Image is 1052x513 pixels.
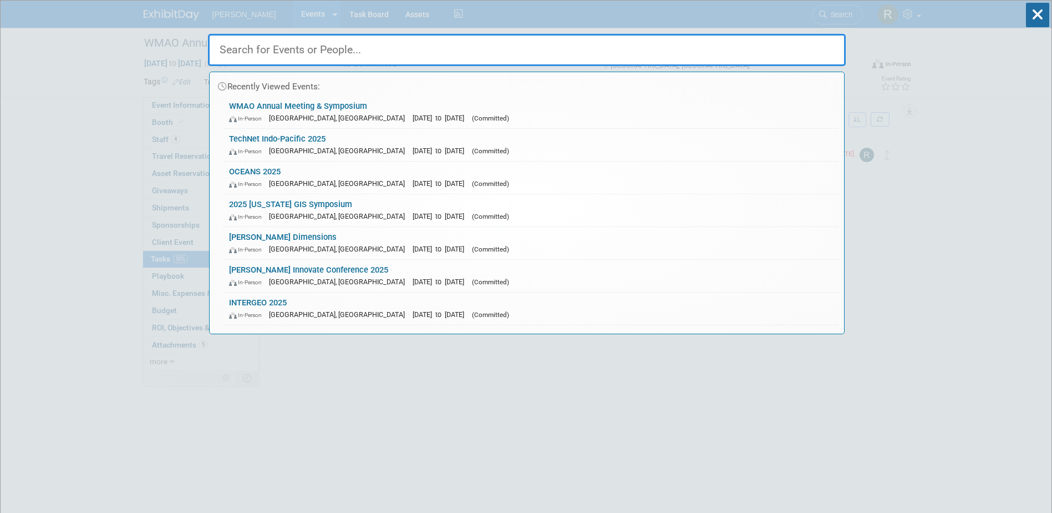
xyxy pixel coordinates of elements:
span: [DATE] to [DATE] [413,212,470,220]
a: [PERSON_NAME] Dimensions In-Person [GEOGRAPHIC_DATA], [GEOGRAPHIC_DATA] [DATE] to [DATE] (Committed) [223,227,838,259]
span: [GEOGRAPHIC_DATA], [GEOGRAPHIC_DATA] [269,147,410,155]
span: (Committed) [472,278,509,286]
span: (Committed) [472,245,509,253]
span: In-Person [229,246,267,253]
a: INTERGEO 2025 In-Person [GEOGRAPHIC_DATA], [GEOGRAPHIC_DATA] [DATE] to [DATE] (Committed) [223,293,838,325]
span: [GEOGRAPHIC_DATA], [GEOGRAPHIC_DATA] [269,114,410,122]
span: [GEOGRAPHIC_DATA], [GEOGRAPHIC_DATA] [269,278,410,286]
span: In-Person [229,213,267,220]
span: In-Person [229,311,267,319]
span: [GEOGRAPHIC_DATA], [GEOGRAPHIC_DATA] [269,212,410,220]
span: (Committed) [472,114,509,122]
a: 2025 [US_STATE] GIS Symposium In-Person [GEOGRAPHIC_DATA], [GEOGRAPHIC_DATA] [DATE] to [DATE] (Co... [223,194,838,227]
span: [GEOGRAPHIC_DATA], [GEOGRAPHIC_DATA] [269,179,410,188]
span: [DATE] to [DATE] [413,147,470,155]
span: [DATE] to [DATE] [413,245,470,253]
span: [GEOGRAPHIC_DATA], [GEOGRAPHIC_DATA] [269,245,410,253]
span: (Committed) [472,311,509,319]
span: [DATE] to [DATE] [413,310,470,319]
a: OCEANS 2025 In-Person [GEOGRAPHIC_DATA], [GEOGRAPHIC_DATA] [DATE] to [DATE] (Committed) [223,162,838,194]
span: (Committed) [472,180,509,188]
span: [DATE] to [DATE] [413,278,470,286]
a: TechNet Indo-Pacific 2025 In-Person [GEOGRAPHIC_DATA], [GEOGRAPHIC_DATA] [DATE] to [DATE] (Commit... [223,129,838,161]
span: (Committed) [472,147,509,155]
input: Search for Events or People... [208,34,846,66]
a: WMAO Annual Meeting & Symposium In-Person [GEOGRAPHIC_DATA], [GEOGRAPHIC_DATA] [DATE] to [DATE] (... [223,96,838,128]
span: (Committed) [472,213,509,220]
span: In-Person [229,180,267,188]
span: In-Person [229,148,267,155]
a: [PERSON_NAME] Innovate Conference 2025 In-Person [GEOGRAPHIC_DATA], [GEOGRAPHIC_DATA] [DATE] to [... [223,260,838,292]
div: Recently Viewed Events: [215,72,838,96]
span: [GEOGRAPHIC_DATA], [GEOGRAPHIC_DATA] [269,310,410,319]
span: In-Person [229,115,267,122]
span: In-Person [229,279,267,286]
span: [DATE] to [DATE] [413,179,470,188]
span: [DATE] to [DATE] [413,114,470,122]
